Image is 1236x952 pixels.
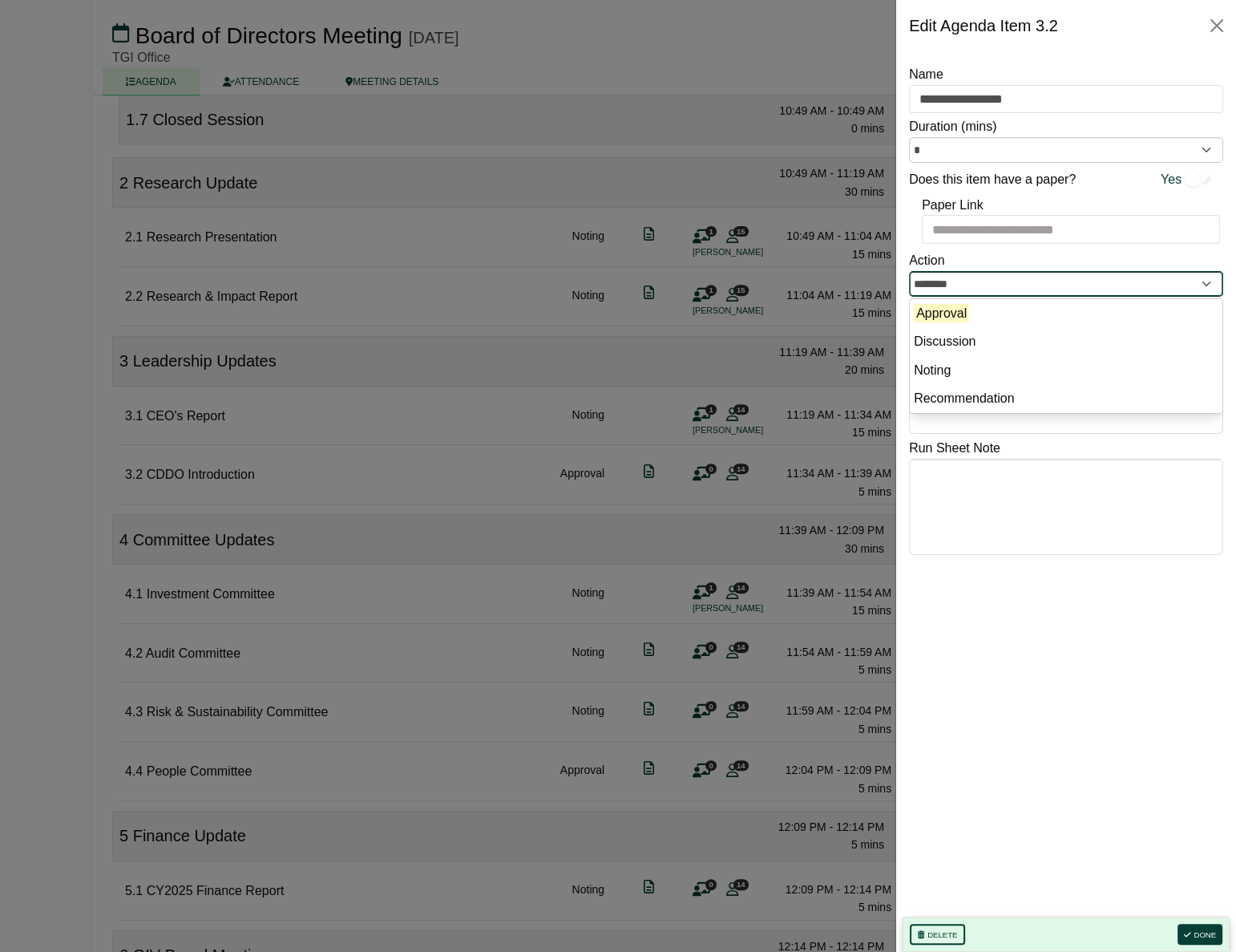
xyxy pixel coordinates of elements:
label: Does this item have a paper? [909,169,1076,190]
span: Yes [1161,169,1181,190]
label: Name [909,64,943,85]
li: Approval [910,299,1222,328]
label: Action [909,250,944,271]
label: Run Sheet Note [909,438,1000,459]
mark: Approval [914,304,969,322]
button: Done [1177,924,1222,945]
div: Edit Agenda Item 3.2 [909,13,1058,38]
label: Duration (mins) [909,116,996,137]
button: Close [1204,13,1230,38]
li: Recommendation [910,384,1222,413]
li: Noting [910,356,1222,385]
button: Delete [910,924,965,945]
label: Paper Link [922,195,984,216]
li: Discussion [910,327,1222,356]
